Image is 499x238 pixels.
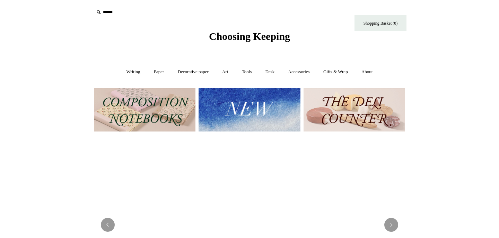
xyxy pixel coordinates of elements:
img: The Deli Counter [304,88,405,131]
a: Paper [148,63,170,81]
a: Gifts & Wrap [317,63,354,81]
img: New.jpg__PID:f73bdf93-380a-4a35-bcfe-7823039498e1 [199,88,300,131]
button: Previous [101,218,115,232]
a: Writing [120,63,147,81]
img: 202302 Composition ledgers.jpg__PID:69722ee6-fa44-49dd-a067-31375e5d54ec [94,88,195,131]
a: Art [216,63,234,81]
a: Shopping Basket (0) [354,15,406,31]
a: Tools [236,63,258,81]
button: Next [384,218,398,232]
a: Decorative paper [172,63,215,81]
span: Choosing Keeping [209,31,290,42]
a: About [355,63,379,81]
a: Accessories [282,63,316,81]
a: Choosing Keeping [209,36,290,41]
a: Desk [259,63,281,81]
